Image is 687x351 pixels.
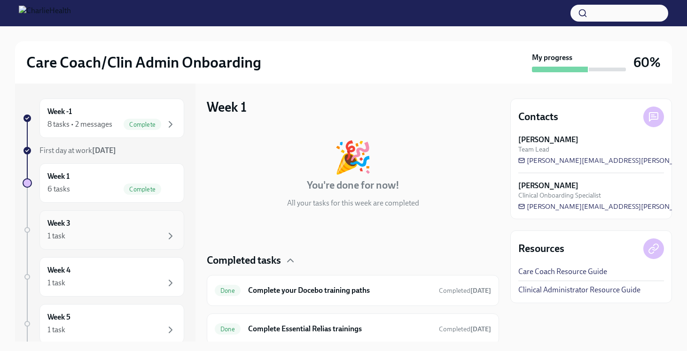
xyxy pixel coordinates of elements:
[518,110,558,124] h4: Contacts
[207,253,499,267] div: Completed tasks
[47,107,72,117] h6: Week -1
[518,145,549,154] span: Team Lead
[47,278,65,288] div: 1 task
[124,186,161,193] span: Complete
[19,6,71,21] img: CharlieHealth
[439,287,491,295] span: Completed
[47,119,112,130] div: 8 tasks • 2 messages
[23,145,184,156] a: First day at work[DATE]
[23,304,184,343] a: Week 51 task
[26,53,261,72] h2: Care Coach/Clin Admin Onboarding
[124,121,161,128] span: Complete
[47,231,65,241] div: 1 task
[39,146,116,155] span: First day at work
[307,178,399,192] h4: You're done for now!
[518,242,564,256] h4: Resources
[248,324,431,334] h6: Complete Essential Relias trainings
[334,142,372,173] div: 🎉
[287,198,419,208] p: All your tasks for this week are completed
[47,171,70,182] h6: Week 1
[439,325,491,334] span: August 7th, 2025 10:25
[215,326,241,333] span: Done
[23,210,184,250] a: Week 31 task
[207,99,247,115] h3: Week 1
[23,257,184,297] a: Week 41 task
[215,321,491,336] a: DoneComplete Essential Relias trainingsCompleted[DATE]
[47,218,70,229] h6: Week 3
[47,184,70,194] div: 6 tasks
[23,99,184,138] a: Week -18 tasks • 2 messagesComplete
[215,283,491,298] a: DoneComplete your Docebo training pathsCompleted[DATE]
[518,285,640,295] a: Clinical Administrator Resource Guide
[92,146,116,155] strong: [DATE]
[47,325,65,335] div: 1 task
[518,181,578,191] strong: [PERSON_NAME]
[47,312,70,322] h6: Week 5
[518,135,578,145] strong: [PERSON_NAME]
[470,287,491,295] strong: [DATE]
[633,54,661,71] h3: 60%
[439,286,491,295] span: August 15th, 2025 11:50
[248,285,431,296] h6: Complete your Docebo training paths
[215,287,241,294] span: Done
[470,325,491,333] strong: [DATE]
[47,265,70,275] h6: Week 4
[518,191,601,200] span: Clinical Onboarding Specialist
[23,163,184,203] a: Week 16 tasksComplete
[518,267,607,277] a: Care Coach Resource Guide
[207,253,281,267] h4: Completed tasks
[439,325,491,333] span: Completed
[532,53,572,63] strong: My progress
